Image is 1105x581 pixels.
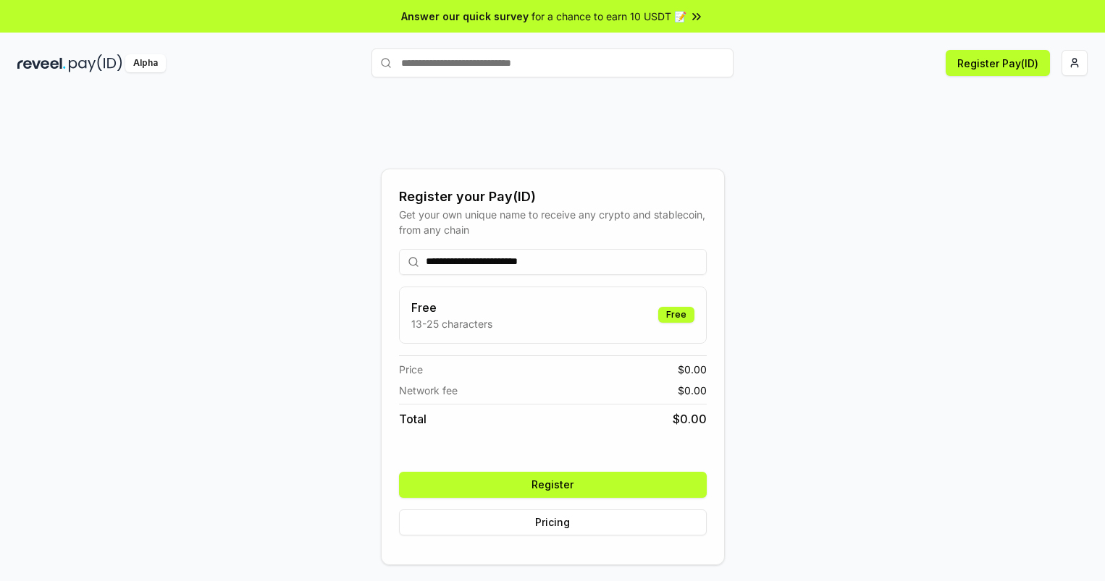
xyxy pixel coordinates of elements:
[678,362,707,377] span: $ 0.00
[532,9,686,24] span: for a chance to earn 10 USDT 📝
[69,54,122,72] img: pay_id
[673,410,707,428] span: $ 0.00
[399,187,707,207] div: Register your Pay(ID)
[946,50,1050,76] button: Register Pay(ID)
[17,54,66,72] img: reveel_dark
[125,54,166,72] div: Alpha
[658,307,694,323] div: Free
[399,207,707,237] div: Get your own unique name to receive any crypto and stablecoin, from any chain
[678,383,707,398] span: $ 0.00
[411,316,492,331] p: 13-25 characters
[401,9,529,24] span: Answer our quick survey
[399,509,707,535] button: Pricing
[411,299,492,316] h3: Free
[399,472,707,498] button: Register
[399,383,458,398] span: Network fee
[399,362,423,377] span: Price
[399,410,427,428] span: Total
